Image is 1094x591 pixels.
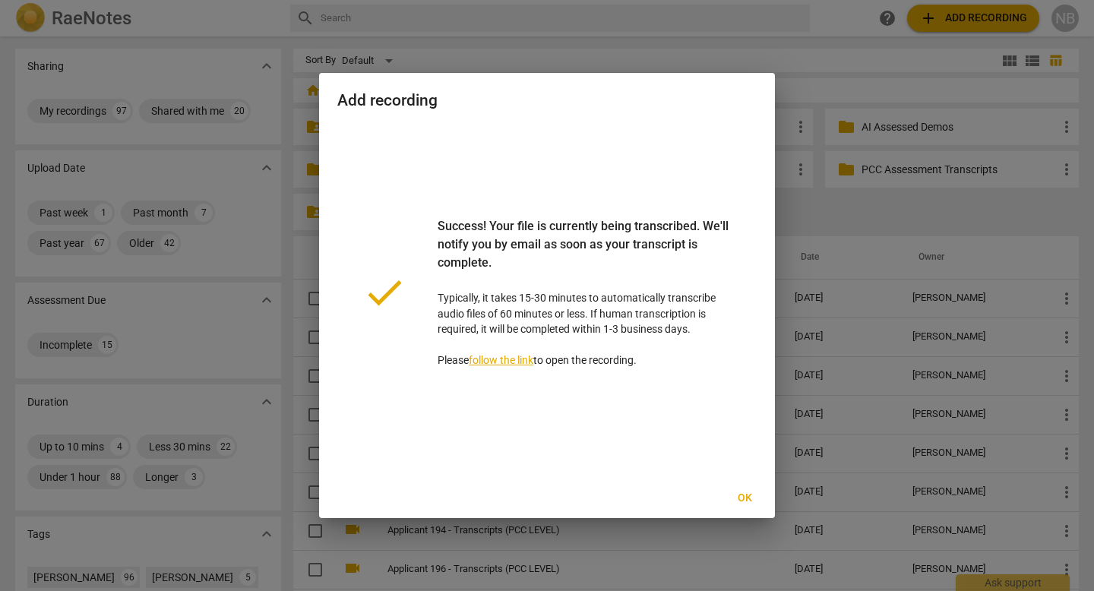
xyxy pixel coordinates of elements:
p: Typically, it takes 15-30 minutes to automatically transcribe audio files of 60 minutes or less. ... [438,217,732,368]
div: Success! Your file is currently being transcribed. We'll notify you by email as soon as your tran... [438,217,732,290]
span: done [362,270,407,315]
a: follow the link [469,354,533,366]
span: Ok [732,491,757,506]
h2: Add recording [337,91,757,110]
button: Ok [720,485,769,512]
